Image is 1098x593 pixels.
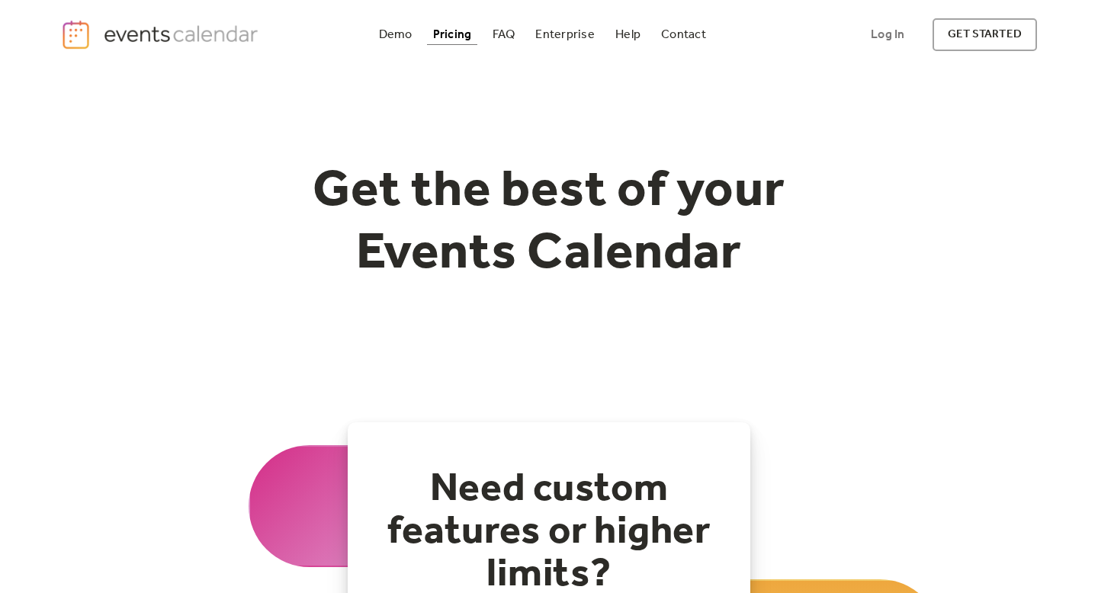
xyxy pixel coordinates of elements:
div: Help [615,30,640,39]
a: FAQ [486,24,522,45]
a: Help [609,24,647,45]
div: Enterprise [535,30,594,39]
div: Contact [661,30,706,39]
a: Demo [373,24,419,45]
a: Contact [655,24,712,45]
div: Demo [379,30,413,39]
a: get started [933,18,1037,51]
h1: Get the best of your Events Calendar [256,161,842,285]
a: Log In [856,18,920,51]
div: Pricing [433,30,472,39]
div: FAQ [493,30,515,39]
a: Pricing [427,24,478,45]
a: Enterprise [529,24,600,45]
